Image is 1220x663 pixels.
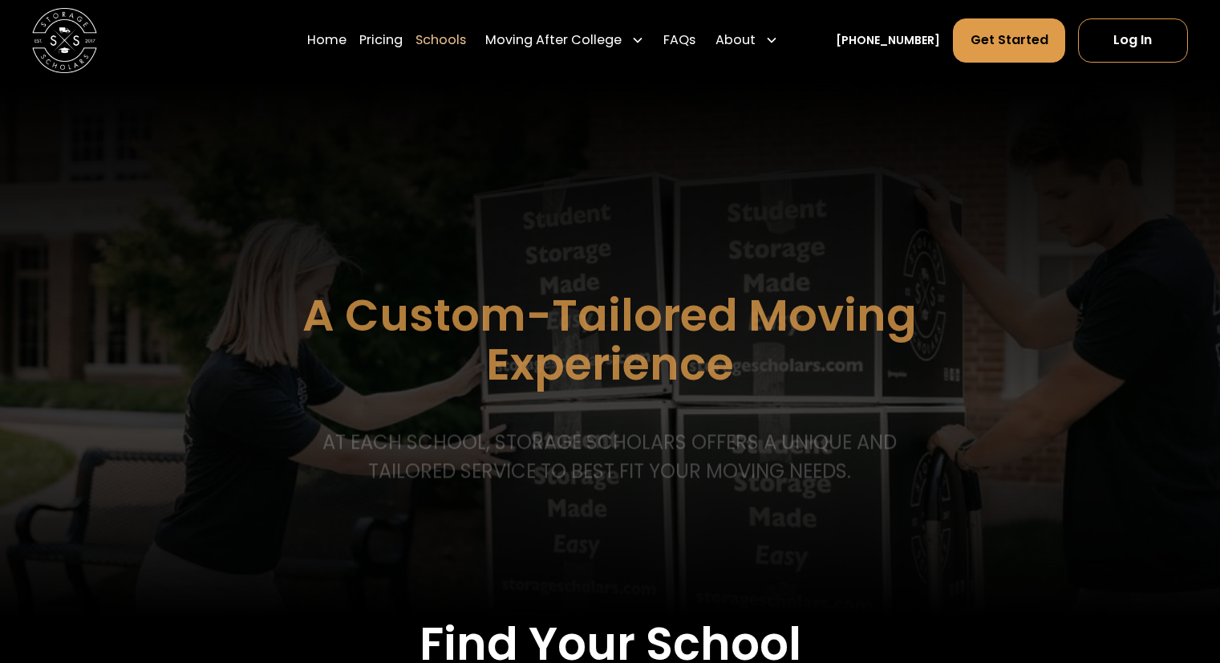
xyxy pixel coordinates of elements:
a: [PHONE_NUMBER] [836,32,940,49]
p: At each school, storage scholars offers a unique and tailored service to best fit your Moving needs. [315,428,905,486]
a: Pricing [359,18,403,63]
a: Log In [1078,18,1188,62]
h1: A Custom-Tailored Moving Experience [222,291,998,389]
a: Get Started [953,18,1064,62]
div: About [715,31,756,50]
div: About [709,18,784,63]
img: Storage Scholars main logo [32,8,97,73]
a: FAQs [663,18,695,63]
a: Schools [415,18,466,63]
div: Moving After College [479,18,651,63]
a: Home [307,18,347,63]
div: Moving After College [485,31,622,50]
